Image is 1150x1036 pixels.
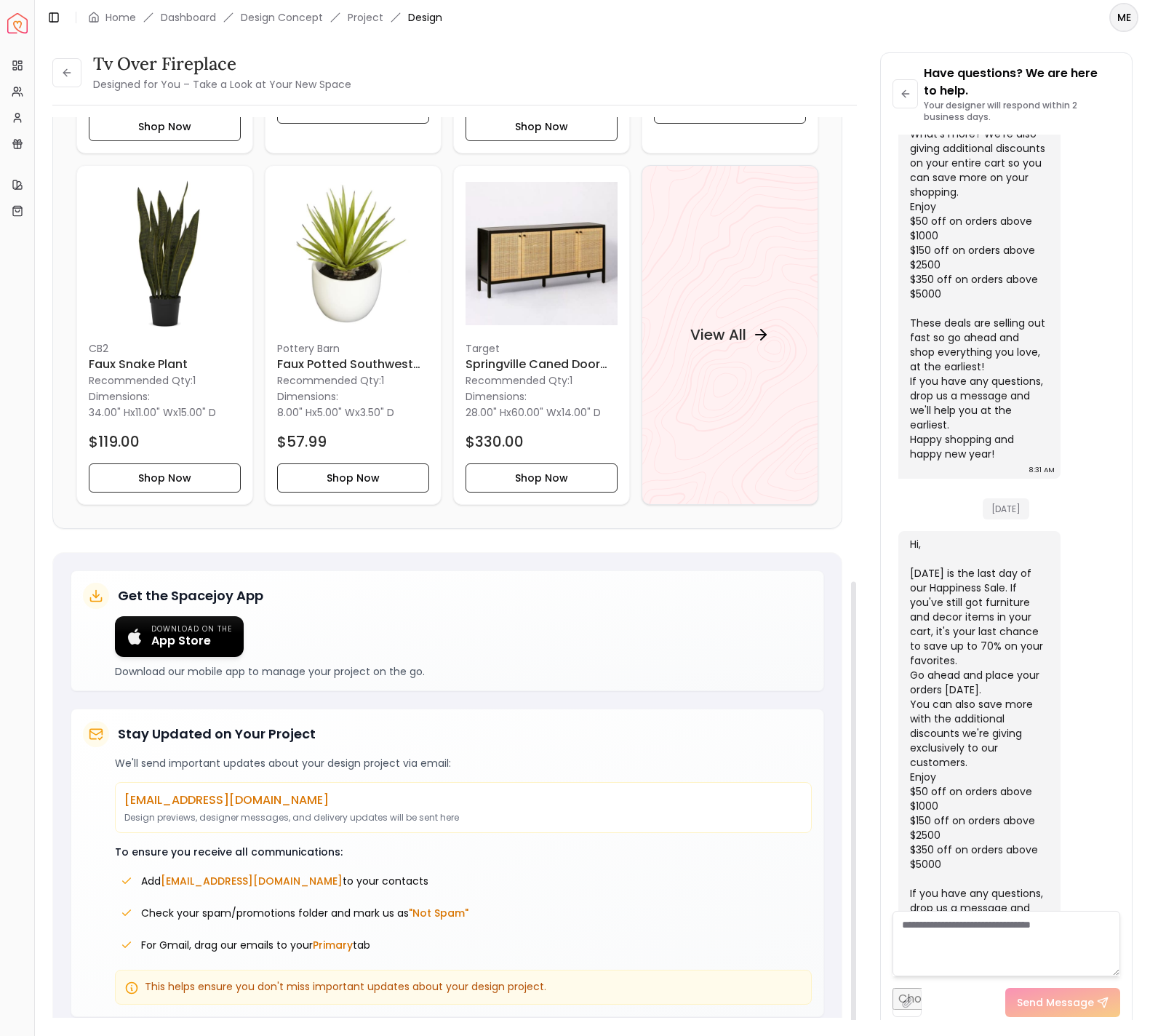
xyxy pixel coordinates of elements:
a: Spacejoy [7,13,28,33]
img: Springville Caned Door TV Stand Black image [466,178,618,330]
small: Designed for You – Take a Look at Your New Space [93,77,351,92]
h4: $330.00 [466,431,524,452]
button: Shop Now [466,112,618,141]
span: Add to your contacts [141,874,428,888]
button: ME [1109,3,1138,32]
a: Faux Potted Southwest Plants imagePottery BarnFaux Potted Southwest PlantsRecommended Qty:1Dimens... [265,165,442,505]
a: Dashboard [161,10,216,25]
p: Design previews, designer messages, and delivery updates will be sent here [124,812,802,824]
span: App Store [151,634,232,648]
p: Your designer will respond within 2 business days. [924,100,1120,123]
h4: View All [690,324,746,345]
p: Target [466,341,618,356]
div: 8:31 AM [1029,463,1055,477]
span: [DATE] [983,498,1029,519]
a: Springville Caned Door TV Stand Black imageTargetSpringville Caned Door TV Stand BlackRecommended... [453,165,630,505]
h5: Stay Updated on Your Project [118,724,316,744]
button: Shop Now [89,112,241,141]
p: Pottery Barn [277,341,429,356]
p: Dimensions: [89,388,150,405]
div: Springville Caned Door TV Stand Black [453,165,630,505]
p: Recommended Qty: 1 [89,373,241,388]
span: 34.00" H [89,405,130,420]
span: 60.00" W [511,405,556,420]
span: ME [1111,4,1137,31]
p: Dimensions: [466,388,527,405]
p: To ensure you receive all communications: [115,845,812,859]
span: Design [408,10,442,25]
span: 5.00" W [317,405,355,420]
p: Dimensions: [277,388,338,405]
span: "Not Spam" [409,906,468,920]
p: Recommended Qty: 1 [466,373,618,388]
p: Have questions? We are here to help. [924,65,1120,100]
a: Home [105,10,136,25]
span: 11.00" W [135,405,173,420]
span: 8.00" H [277,405,312,420]
span: 15.00" D [178,405,216,420]
h3: tv over fireplace [93,52,351,76]
a: Faux Snake Plant imageCB2Faux Snake PlantRecommended Qty:1Dimensions:34.00" Hx11.00" Wx15.00" D$1... [76,165,253,505]
h6: Faux Potted Southwest Plants [277,356,429,373]
p: Download our mobile app to manage your project on the go. [115,664,812,679]
img: Apple logo [127,629,143,645]
span: Primary [313,938,353,952]
p: [EMAIL_ADDRESS][DOMAIN_NAME] [124,792,802,809]
li: Design Concept [241,10,323,25]
h6: Springville Caned Door TV Stand Black [466,356,618,373]
span: This helps ensure you don't miss important updates about your design project. [145,979,546,994]
nav: breadcrumb [88,10,442,25]
a: Project [348,10,383,25]
div: Hi, [DATE] is the last day of our Happiness Sale. If you've still got furniture and decor items i... [910,537,1046,959]
h6: Faux Snake Plant [89,356,241,373]
span: Download on the [151,625,232,634]
p: x x [277,405,394,420]
h4: $57.99 [277,431,327,452]
h4: $119.00 [89,431,140,452]
h5: Get the Spacejoy App [118,586,263,606]
p: x x [466,405,601,420]
span: 3.50" D [360,405,394,420]
button: Shop Now [466,463,618,493]
p: CB2 [89,341,241,356]
span: For Gmail, drag our emails to your tab [141,938,370,952]
div: Faux Snake Plant [76,165,253,505]
p: x x [89,405,216,420]
div: Faux Potted Southwest Plants [265,165,442,505]
p: Recommended Qty: 1 [277,373,429,388]
span: 28.00" H [466,405,506,420]
img: Faux Snake Plant image [89,178,241,330]
a: Download on the App Store [115,616,244,658]
span: 14.00" D [562,405,601,420]
span: [EMAIL_ADDRESS][DOMAIN_NAME] [161,874,343,888]
button: Shop Now [89,463,241,493]
a: View All [642,165,818,505]
img: Faux Potted Southwest Plants image [277,178,429,330]
button: Shop Now [277,463,429,493]
span: Check your spam/promotions folder and mark us as [141,906,468,920]
p: We'll send important updates about your design project via email: [115,756,812,770]
img: Spacejoy Logo [7,13,28,33]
